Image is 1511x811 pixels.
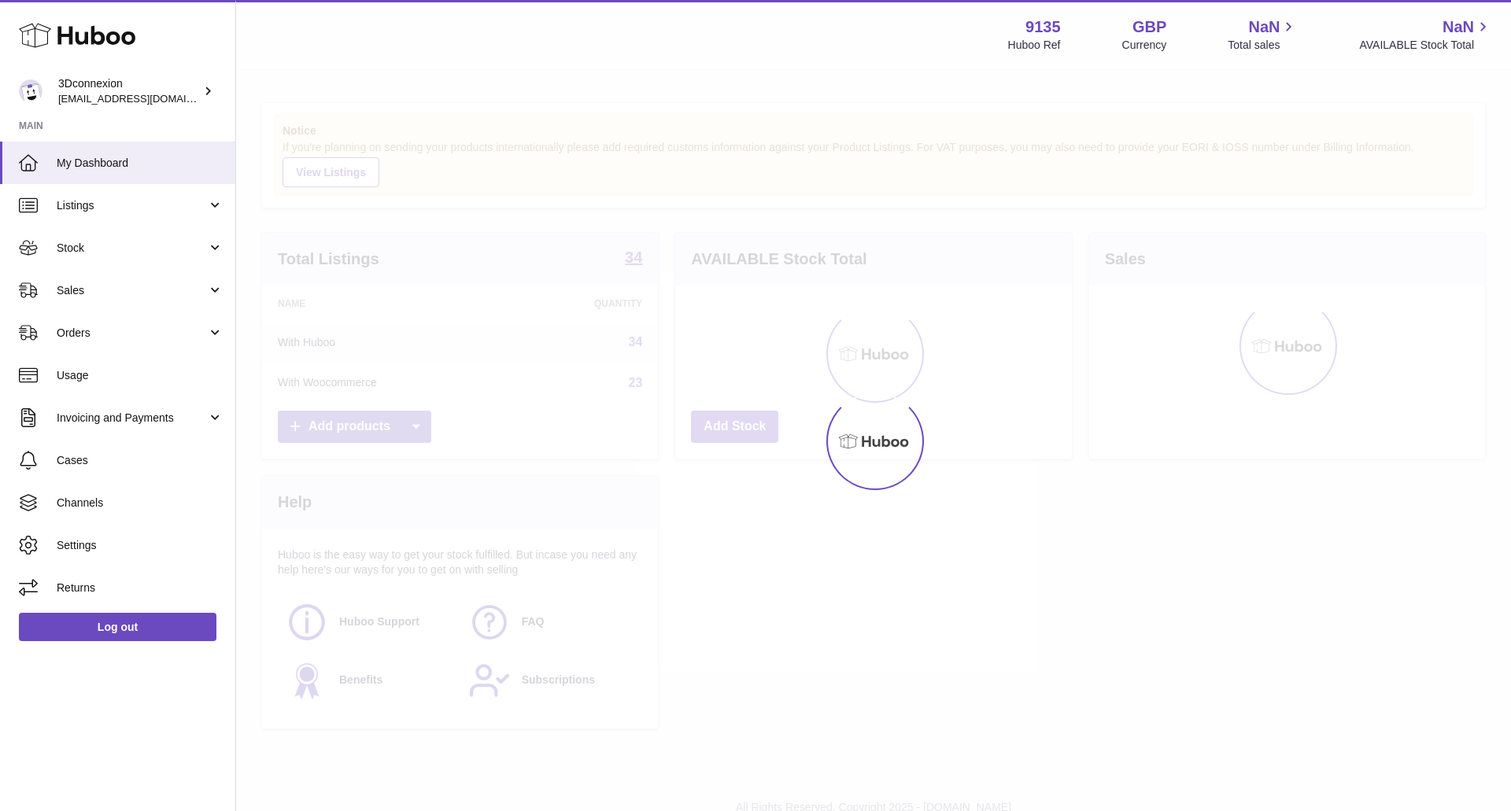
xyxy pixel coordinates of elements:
[1008,38,1061,53] div: Huboo Ref
[1025,17,1061,38] strong: 9135
[57,538,224,553] span: Settings
[1359,17,1492,53] a: NaN AVAILABLE Stock Total
[57,198,207,213] span: Listings
[57,283,207,298] span: Sales
[57,241,207,256] span: Stock
[19,613,216,641] a: Log out
[57,368,224,383] span: Usage
[57,156,224,171] span: My Dashboard
[57,496,224,511] span: Channels
[19,79,42,103] img: order_eu@3dconnexion.com
[57,326,207,341] span: Orders
[58,76,200,106] div: 3Dconnexion
[57,453,224,468] span: Cases
[1248,17,1280,38] span: NaN
[1132,17,1166,38] strong: GBP
[1359,38,1492,53] span: AVAILABLE Stock Total
[1443,17,1474,38] span: NaN
[1228,17,1298,53] a: NaN Total sales
[57,411,207,426] span: Invoicing and Payments
[1228,38,1298,53] span: Total sales
[57,581,224,595] span: Returns
[1122,38,1167,53] div: Currency
[58,92,231,105] span: [EMAIL_ADDRESS][DOMAIN_NAME]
